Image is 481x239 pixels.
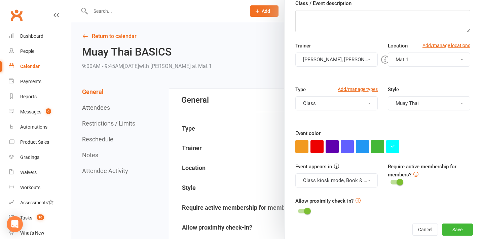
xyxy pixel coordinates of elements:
a: Automations [9,119,71,135]
div: People [20,48,34,54]
a: Product Sales [9,135,71,150]
div: Assessments [20,200,53,205]
div: Product Sales [20,139,49,145]
button: Class [295,96,378,110]
label: Style [388,86,399,94]
a: Waivers [9,165,71,180]
label: Location [388,42,408,50]
div: Waivers [20,170,37,175]
a: Gradings [9,150,71,165]
div: Workouts [20,185,40,190]
label: Event color [295,129,321,137]
a: Add/manage locations [422,42,470,49]
div: Tasks [20,215,32,220]
a: Dashboard [9,29,71,44]
button: Save [442,224,473,236]
label: Trainer [295,42,311,50]
a: People [9,44,71,59]
span: 6 [46,108,51,114]
a: Messages 6 [9,104,71,119]
label: Require active membership for members? [388,164,456,178]
a: Workouts [9,180,71,195]
div: Open Intercom Messenger [7,216,23,232]
div: Automations [20,124,47,130]
a: Payments [9,74,71,89]
div: What's New [20,230,44,236]
label: Type [295,86,306,94]
a: Reports [9,89,71,104]
span: 10 [37,214,44,220]
button: Muay Thai [388,96,470,110]
div: Dashboard [20,33,43,39]
a: Add/manage types [338,86,378,93]
label: Event appears in [295,163,332,171]
span: Mat 1 [396,57,408,63]
a: Calendar [9,59,71,74]
div: Reports [20,94,37,99]
div: Gradings [20,155,39,160]
div: Messages [20,109,41,114]
div: Calendar [20,64,40,69]
a: Clubworx [8,7,25,24]
a: Tasks 10 [9,210,71,226]
a: Assessments [9,195,71,210]
label: Allow proximity check-in? [295,197,354,205]
button: Mat 1 [388,53,470,67]
button: Class kiosk mode, Book & Pay, Roll call, Clubworx website calendar and Mobile app [295,173,378,187]
button: Cancel [412,224,438,236]
div: Payments [20,79,41,84]
button: [PERSON_NAME], [PERSON_NAME] [295,53,378,67]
